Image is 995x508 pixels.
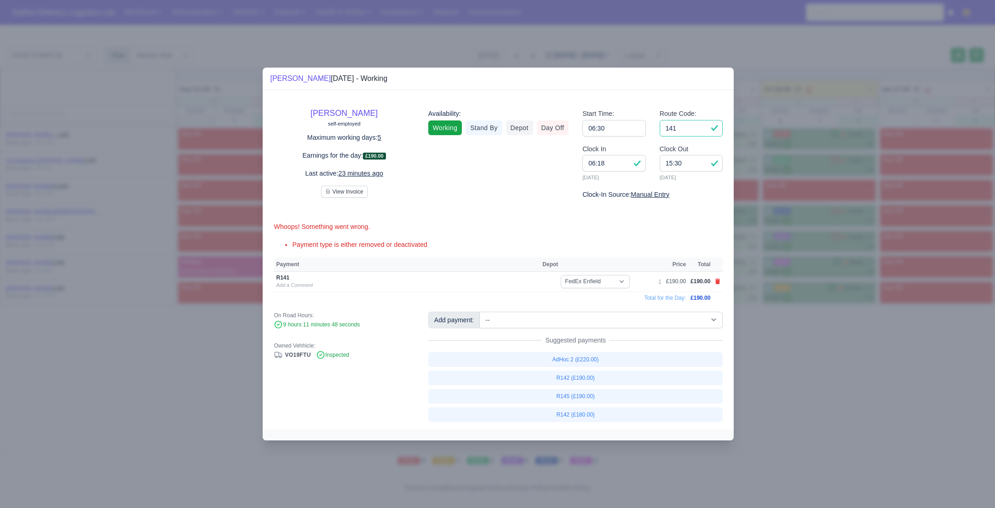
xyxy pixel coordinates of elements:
[428,371,723,385] a: R142 (£190.00)
[274,150,414,161] p: Earnings for the day:
[274,352,311,358] a: VO19FTU
[664,257,688,271] th: Price
[428,108,569,119] div: Availability:
[274,257,540,271] th: Payment
[274,132,414,143] p: Maximum working days:
[311,108,378,118] a: [PERSON_NAME]
[690,278,710,285] span: £190.00
[274,168,414,179] p: Last active:
[378,134,381,141] u: 5
[631,191,669,198] u: Manual Entry
[363,153,386,160] span: £190.00
[274,321,414,329] div: 9 hours 11 minutes 48 seconds
[274,222,723,232] div: Whoops! Something went wrong.
[582,173,646,182] small: [DATE]
[274,312,414,319] div: On Road Hours:
[316,352,349,358] span: Inspected
[321,186,368,198] button: View Invoice
[660,144,689,154] label: Clock Out
[658,278,661,285] div: 1
[292,240,723,250] li: Payment type is either removed or deactivated
[582,144,606,154] label: Clock In
[506,120,533,135] a: Depot
[428,407,723,422] a: R142 (£180.00)
[660,173,723,182] small: [DATE]
[660,108,696,119] label: Route Code:
[338,170,383,177] u: 23 minutes ago
[428,312,480,328] div: Add payment:
[276,282,312,288] a: Add a Comment
[537,120,569,135] a: Day Off
[582,108,614,119] label: Start Time:
[276,274,483,281] div: R141
[541,336,610,345] span: Suggested payments
[270,74,331,82] a: [PERSON_NAME]
[690,295,710,301] span: £190.00
[428,389,723,404] a: R145 (£190.00)
[540,257,656,271] th: Depot
[328,121,361,126] small: self-employed
[274,342,414,349] div: Owned Vehhicle:
[582,189,723,200] div: Clock-In Source:
[466,120,502,135] a: Stand By
[428,352,723,367] a: AdHoc 2 (£220.00)
[688,257,713,271] th: Total
[644,295,686,301] span: Total for the Day:
[270,73,387,84] div: [DATE] - Working
[949,464,995,508] iframe: Chat Widget
[664,272,688,292] td: £190.00
[428,120,462,135] a: Working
